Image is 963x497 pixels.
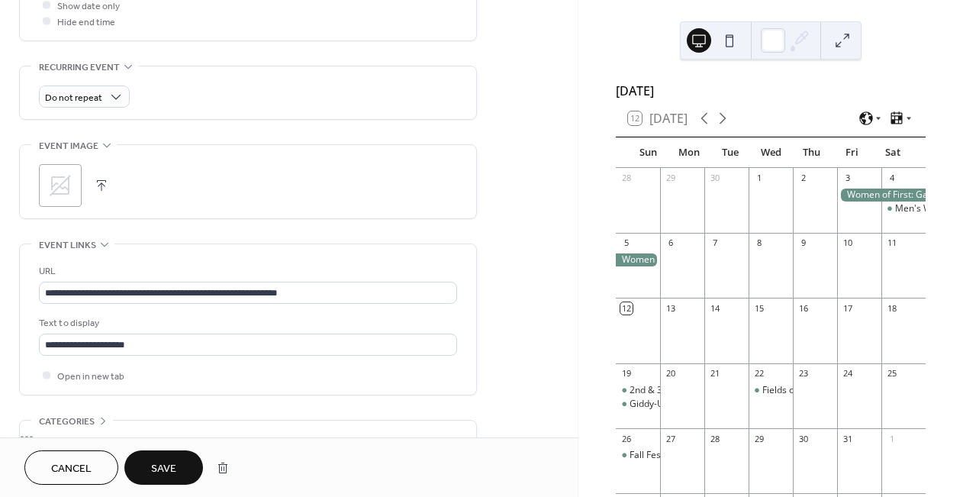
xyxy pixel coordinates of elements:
div: 28 [620,173,632,184]
div: 22 [753,368,765,379]
div: Fall Festival [630,449,678,462]
div: ••• [20,421,476,453]
div: 21 [709,368,720,379]
div: 3 [842,173,853,184]
div: 28 [709,433,720,444]
div: 14 [709,302,720,314]
span: Recurring event [39,60,120,76]
div: 20 [665,368,676,379]
span: Event image [39,138,98,154]
div: 30 [709,173,720,184]
span: Open in new tab [57,369,124,385]
div: 17 [842,302,853,314]
div: 29 [665,173,676,184]
span: Save [151,461,176,477]
button: Cancel [24,450,118,485]
div: Giddy-Up & Give [630,398,700,411]
div: Women of First: GalsGetaway [837,189,926,202]
div: 4 [886,173,897,184]
div: 27 [665,433,676,444]
div: 6 [665,237,676,249]
div: 25 [886,368,897,379]
div: 29 [753,433,765,444]
div: 7 [709,237,720,249]
div: Mon [669,137,710,168]
div: URL [39,263,454,279]
div: Fri [832,137,872,168]
div: Fields of Faith (Blue) [749,384,793,397]
div: 19 [620,368,632,379]
div: 12 [620,302,632,314]
span: Event links [39,237,96,253]
div: [DATE] [616,82,926,100]
div: 18 [886,302,897,314]
span: Hide end time [57,15,115,31]
div: Wed [750,137,791,168]
div: 2nd & 3rd Grade Pizza Party [616,384,660,397]
div: 10 [842,237,853,249]
div: 8 [753,237,765,249]
div: Thu [791,137,832,168]
div: 26 [620,433,632,444]
div: ; [39,164,82,207]
button: Save [124,450,203,485]
div: 24 [842,368,853,379]
div: 2 [797,173,809,184]
div: 31 [842,433,853,444]
div: 2nd & 3rd Grade Pizza Party [630,384,749,397]
div: Fall Festival [616,449,660,462]
div: 11 [886,237,897,249]
div: 1 [753,173,765,184]
span: Do not repeat [45,89,102,107]
div: 9 [797,237,809,249]
span: Categories [39,414,95,430]
div: Giddy-Up & Give [616,398,660,411]
div: 1 [886,433,897,444]
div: Sun [628,137,668,168]
span: Cancel [51,461,92,477]
div: 23 [797,368,809,379]
div: Sat [873,137,913,168]
div: 16 [797,302,809,314]
div: 13 [665,302,676,314]
div: Text to display [39,315,454,331]
div: 5 [620,237,632,249]
div: Tue [710,137,750,168]
div: 30 [797,433,809,444]
div: Fields of Faith (Blue) [762,384,848,397]
div: 15 [753,302,765,314]
div: Women of First: GalsGetaway [616,253,660,266]
div: Men's Work Day [881,202,926,215]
